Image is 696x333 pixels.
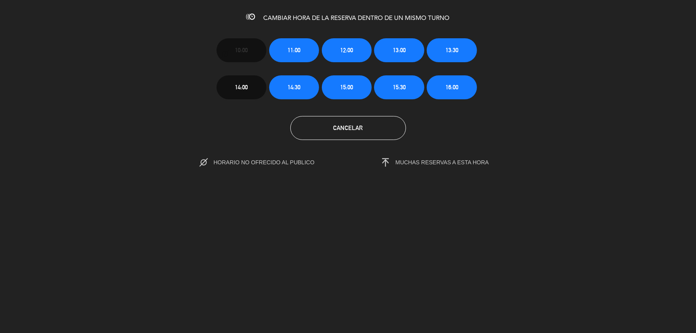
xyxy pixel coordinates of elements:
[446,45,458,55] span: 13:30
[217,38,266,62] button: 10:00
[322,75,372,99] button: 15:00
[393,83,406,92] span: 15:30
[340,45,353,55] span: 12:00
[393,45,406,55] span: 13:00
[322,38,372,62] button: 12:00
[213,159,331,166] span: HORARIO NO OFRECIDO AL PUBLICO
[396,159,489,166] span: MUCHAS RESERVAS A ESTA HORA
[340,83,353,92] span: 15:00
[374,38,424,62] button: 13:00
[235,45,248,55] span: 10:00
[264,15,450,22] span: CAMBIAR HORA DE LA RESERVA DENTRO DE UN MISMO TURNO
[427,38,477,62] button: 13:30
[374,75,424,99] button: 15:30
[288,45,300,55] span: 11:00
[333,124,363,131] span: Cancelar
[269,75,319,99] button: 14:30
[446,83,458,92] span: 16:00
[288,83,300,92] span: 14:30
[290,116,406,140] button: Cancelar
[235,83,248,92] span: 14:00
[427,75,477,99] button: 16:00
[269,38,319,62] button: 11:00
[217,75,266,99] button: 14:00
